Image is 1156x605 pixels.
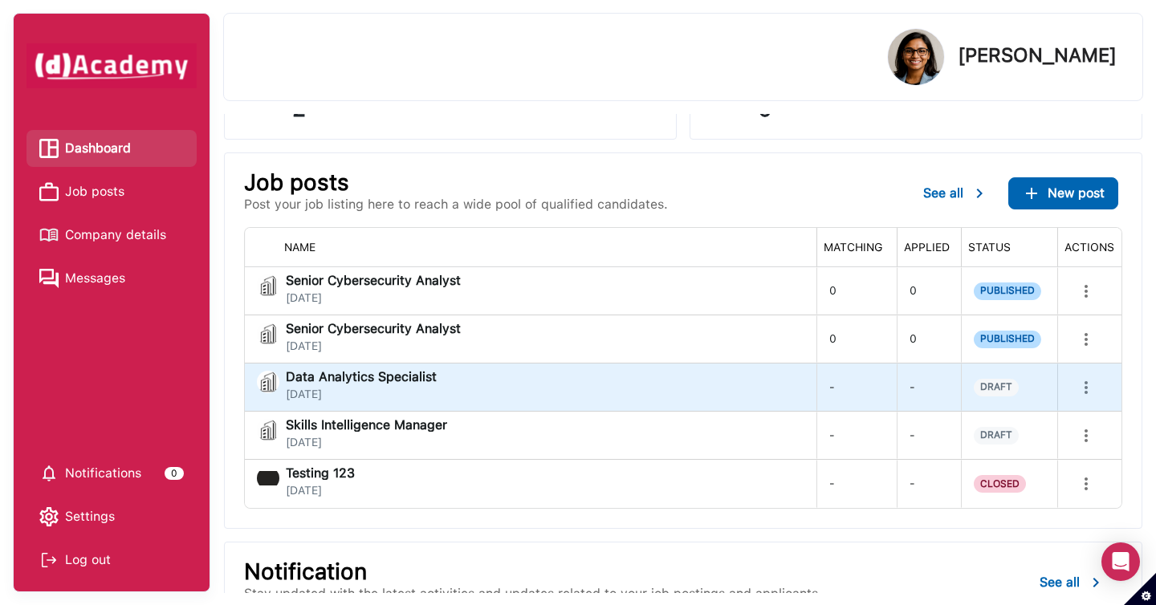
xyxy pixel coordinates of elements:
img: Job posts icon [39,182,59,201]
img: jobi [257,467,279,489]
button: more [1070,468,1102,500]
span: Dashboard [65,136,131,160]
span: [DATE] [286,388,437,401]
span: NAME [284,241,315,254]
div: 0 [165,467,184,480]
span: Company details [65,223,166,247]
img: Company details icon [39,225,59,245]
div: - [897,412,961,459]
span: Messages [65,266,125,290]
button: more [1070,323,1102,355]
p: Post your job listing here to reach a wide pool of qualified candidates. [244,195,668,214]
button: more [1070,275,1102,307]
button: See all... [910,177,1002,209]
div: - [816,412,897,459]
div: 0 [758,97,1122,120]
img: jobi [257,371,279,393]
div: - [816,460,897,508]
div: 0 [897,267,961,315]
img: Messages icon [39,269,59,288]
span: Senior Cybersecurity Analyst [286,323,461,335]
a: Dashboard iconDashboard [39,136,184,160]
img: ... [1086,573,1105,592]
button: more [1070,420,1102,452]
span: Skills Intelligence Manager [286,419,447,432]
a: Company details iconCompany details [39,223,184,247]
span: DRAFT [974,379,1019,396]
span: [DATE] [286,339,461,353]
div: 2 [292,97,657,120]
span: Testing 123 [286,467,355,480]
span: Settings [65,505,115,529]
div: 0 [897,315,961,363]
span: STATUS [968,241,1011,254]
span: CLOSED [974,475,1026,493]
img: setting [39,464,59,483]
a: Messages iconMessages [39,266,184,290]
span: PUBLISHED [974,282,1041,300]
div: - [897,363,961,411]
span: [DATE] [286,291,461,305]
button: more [1070,372,1102,404]
span: ACTIONS [1064,241,1114,254]
div: - [897,460,961,508]
img: jobi [257,323,279,345]
div: - [816,363,897,411]
span: New post [1048,185,1105,201]
div: Log out [39,548,184,572]
span: Notifications [65,461,141,485]
img: Profile [888,29,944,85]
div: 0 [816,315,897,363]
p: Notification [244,562,822,581]
p: [PERSON_NAME] [958,46,1117,65]
div: Open Intercom Messenger [1101,542,1140,581]
button: ...New post [1008,177,1118,209]
span: DRAFT [974,427,1019,445]
span: Senior Cybersecurity Analyst [286,274,461,287]
p: Stay updated with the latest activities and updates related to your job postings and applicants. [244,584,822,603]
span: [DATE] [286,436,447,449]
span: [DATE] [286,484,355,497]
span: See all [1040,575,1080,590]
img: dAcademy [26,43,197,88]
img: ... [1022,184,1041,203]
img: Dashboard icon [39,139,59,158]
span: PUBLISHED [974,331,1041,348]
img: jobi [257,419,279,441]
span: Job posts [65,180,124,204]
img: setting [39,507,59,526]
button: See all... [1027,566,1118,599]
div: 0 [816,267,897,315]
img: ... [970,184,989,203]
p: Job posts [244,173,668,192]
img: jobi [257,274,279,297]
img: Log out [39,550,59,570]
span: APPLIED [904,241,950,254]
span: Data Analytics Specialist [286,371,437,384]
span: MATCHING [824,241,882,254]
span: See all [923,185,963,201]
a: Job posts iconJob posts [39,180,184,204]
button: Set cookie preferences [1124,573,1156,605]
